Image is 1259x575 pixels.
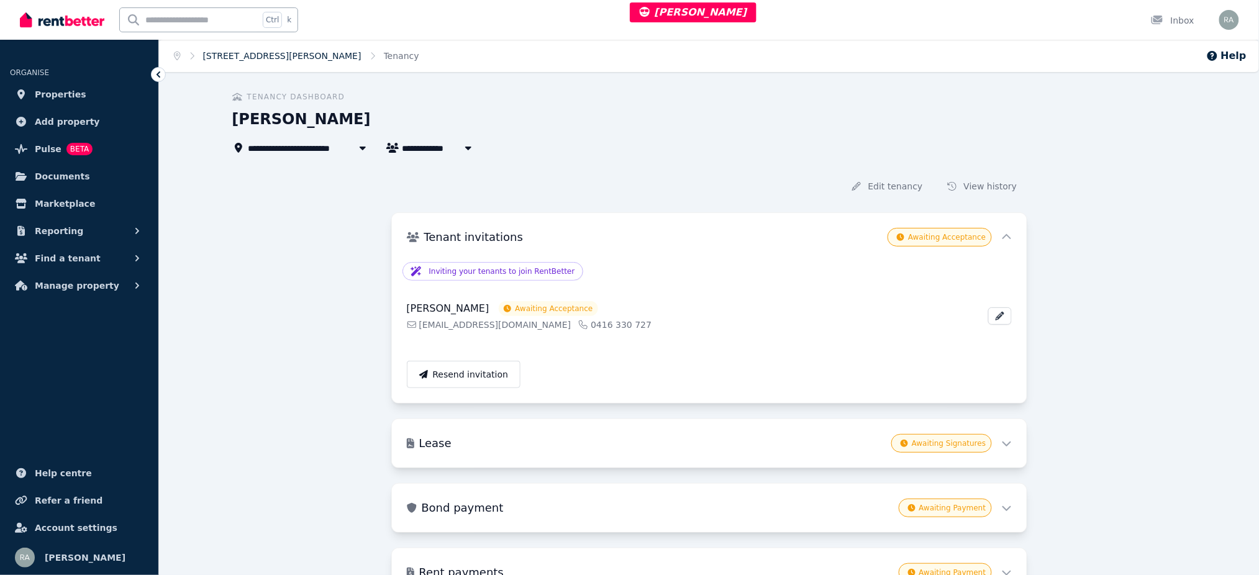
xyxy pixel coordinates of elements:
span: Awaiting Signatures [912,438,986,448]
a: Add property [10,109,148,134]
h3: Lease [419,435,887,452]
a: Tenancy [384,51,419,61]
span: Awaiting Payment [919,503,986,513]
span: Manage property [35,278,119,293]
span: Refer a friend [35,493,102,508]
span: Pulse [35,142,61,156]
span: Add property [35,114,100,129]
h1: [PERSON_NAME] [232,109,371,129]
h3: Bond payment [422,499,894,517]
span: Reporting [35,224,83,238]
a: Account settings [10,515,148,540]
img: Rochelle Alvarez [15,548,35,568]
a: Properties [10,82,148,107]
div: Inviting your tenants to join RentBetter [402,262,1016,281]
span: Find a tenant [35,251,101,266]
button: Resend invitation [407,361,521,388]
span: Marketplace [35,196,95,211]
p: Inviting your tenants to join RentBetter [429,266,575,276]
span: BETA [66,143,93,155]
a: Marketplace [10,191,148,216]
span: ORGANISE [10,68,49,77]
div: Inbox [1151,14,1194,27]
span: Awaiting Acceptance [515,304,593,314]
img: RentBetter [20,11,104,29]
button: Edit tenancy [842,175,933,197]
span: [PERSON_NAME] [45,550,125,565]
img: Rochelle Alvarez [1219,10,1239,30]
a: 0416 330 727 [578,319,652,331]
a: [STREET_ADDRESS][PERSON_NAME] [203,51,361,61]
span: Properties [35,87,86,102]
a: PulseBETA [10,137,148,161]
button: Help [1206,48,1247,63]
a: Refer a friend [10,488,148,513]
a: Documents [10,164,148,189]
p: [PERSON_NAME] [407,301,489,316]
span: [PERSON_NAME] [640,6,747,18]
button: Manage property [10,273,148,298]
button: Reporting [10,219,148,243]
span: Ctrl [263,12,282,28]
button: Find a tenant [10,246,148,271]
a: Help centre [10,461,148,486]
span: Tenancy Dashboard [247,92,345,102]
span: k [287,15,291,25]
h3: Tenant invitations [424,229,883,246]
span: Documents [35,169,90,184]
span: Account settings [35,520,117,535]
nav: Breadcrumb [159,40,434,72]
button: View history [938,175,1027,197]
span: Help centre [35,466,92,481]
span: Awaiting Acceptance [908,232,986,242]
a: [EMAIL_ADDRESS][DOMAIN_NAME] [407,319,571,331]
